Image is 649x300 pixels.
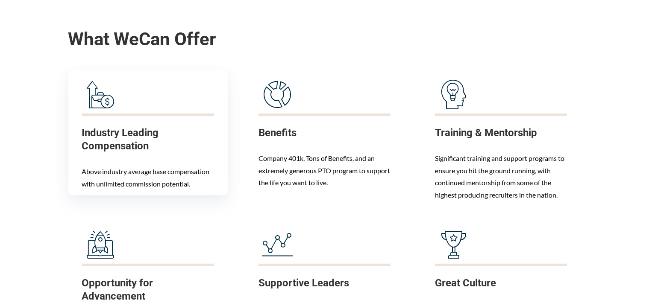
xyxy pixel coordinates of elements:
span: What We [68,29,581,50]
h3: Supportive Leaders [258,277,391,294]
h3: Industry Leading Compensation [82,126,214,157]
h3: Benefits [258,126,391,144]
u: Can Offer [139,29,216,50]
h3: Training & Mentorship [435,126,567,144]
h3: Great Culture [435,277,567,294]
